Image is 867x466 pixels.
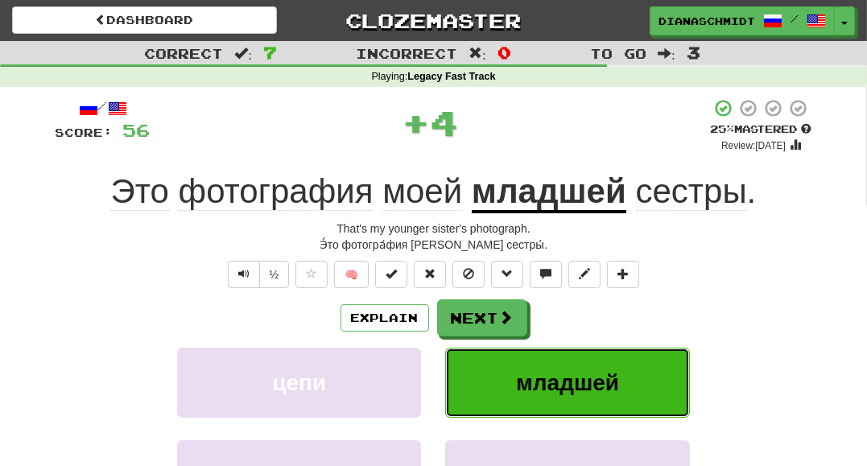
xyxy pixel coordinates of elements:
[263,43,277,62] span: 7
[382,172,462,211] span: моей
[445,348,689,418] button: младшей
[452,261,485,288] button: Ignore sentence (alt+i)
[659,14,755,28] span: DianaSchmidt
[711,122,735,135] span: 25 %
[636,172,747,211] span: сестры
[144,45,223,61] span: Correct
[111,172,169,211] span: Это
[530,261,562,288] button: Discuss sentence (alt+u)
[56,221,812,237] div: That's my younger sister's photograph.
[123,120,151,140] span: 56
[658,47,675,60] span: :
[516,370,619,395] span: младшей
[650,6,835,35] a: DianaSchmidt /
[301,6,566,35] a: Clozemaster
[414,261,446,288] button: Reset to 0% Mastered (alt+r)
[179,172,374,211] span: фотография
[497,43,511,62] span: 0
[403,98,431,146] span: +
[687,43,700,62] span: 3
[491,261,523,288] button: Grammar (alt+g)
[407,71,495,82] strong: Legacy Fast Track
[607,261,639,288] button: Add to collection (alt+a)
[711,122,812,137] div: Mastered
[721,140,786,151] small: Review: [DATE]
[12,6,277,34] a: Dashboard
[568,261,601,288] button: Edit sentence (alt+d)
[437,299,527,336] button: Next
[791,13,799,24] span: /
[56,98,151,118] div: /
[234,47,252,60] span: :
[56,237,812,253] div: Э́то фотогра́фия [PERSON_NAME] сестры́.
[472,172,626,213] u: младшей
[259,261,290,288] button: ½
[626,172,756,211] span: .
[469,47,486,60] span: :
[272,370,326,395] span: цепи
[431,102,459,142] span: 4
[177,348,421,418] button: цепи
[334,261,369,288] button: 🧠
[295,261,328,288] button: Favorite sentence (alt+f)
[590,45,646,61] span: To go
[56,126,114,139] span: Score:
[356,45,457,61] span: Incorrect
[228,261,260,288] button: Play sentence audio (ctl+space)
[225,261,290,288] div: Text-to-speech controls
[375,261,407,288] button: Set this sentence to 100% Mastered (alt+m)
[341,304,429,332] button: Explain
